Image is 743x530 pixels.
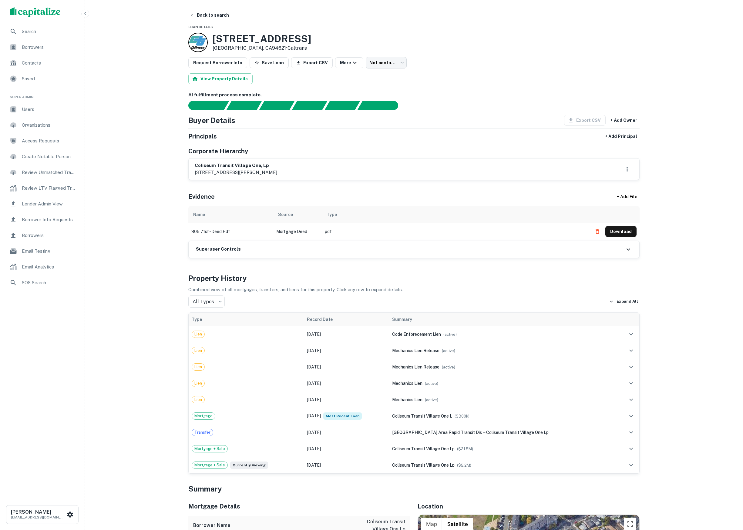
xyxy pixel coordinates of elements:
button: View Property Details [188,73,253,84]
a: Create Notable Person [5,149,80,164]
th: Type [189,313,304,326]
button: Request Borrower Info [188,57,247,68]
span: Currently viewing [230,462,268,469]
h4: Buyer Details [188,115,235,126]
span: ($ 21.5M ) [457,447,473,451]
td: [DATE] [304,392,389,408]
p: Combined view of all mortgages, transfers, and liens for this property. Click any row to expand d... [188,286,640,293]
img: capitalize-logo.png [10,7,61,17]
h5: Evidence [188,192,215,201]
span: Email Testing [22,248,76,255]
span: Lender Admin View [22,200,76,208]
a: Organizations [5,118,80,132]
span: code enforecement lien [392,332,441,337]
span: Lien [192,348,204,354]
p: [STREET_ADDRESS][PERSON_NAME] [195,169,277,176]
h6: [PERSON_NAME] [11,510,66,515]
a: Email Analytics [5,260,80,274]
span: Users [22,106,76,113]
th: Source [273,206,322,223]
h5: Corporate Hierarchy [188,147,248,156]
span: [GEOGRAPHIC_DATA] area rapid transit dis [392,430,482,435]
a: Users [5,102,80,117]
div: Sending borrower request to AI... [181,101,227,110]
span: Mortgage + Sale [192,462,227,468]
span: coliseum transit village one lp [392,446,455,451]
h6: Borrower Name [193,522,230,529]
button: expand row [626,362,636,372]
button: expand row [626,378,636,388]
span: coliseum transit village one lp [392,463,455,468]
td: [DATE] [304,408,389,424]
h5: Location [418,502,640,511]
span: ( active ) [425,381,438,386]
span: Borrowers [22,44,76,51]
iframe: Chat Widget [713,482,743,511]
span: Lien [192,364,204,370]
button: expand row [626,460,636,470]
span: Email Analytics [22,263,76,271]
div: Borrowers [5,40,80,55]
a: Review LTV Flagged Transactions [5,181,80,195]
span: ( active ) [442,348,455,353]
div: Principals found, AI now looking for contact information... [292,101,327,110]
span: Borrowers [22,232,76,239]
a: Borrowers [5,228,80,243]
button: Show street map [421,518,442,530]
td: Mortgage Deed [273,223,322,240]
button: expand row [626,345,636,356]
a: Borrower Info Requests [5,212,80,227]
div: SOS Search [5,275,80,290]
span: ($ 300k ) [455,414,469,418]
div: Documents found, AI parsing details... [259,101,294,110]
a: Caltrans [287,45,307,51]
td: [DATE] [304,457,389,473]
span: mechanics lien [392,381,422,386]
th: Type [322,206,589,223]
td: pdf [322,223,589,240]
button: Download [605,226,637,237]
span: Review Unmatched Transactions [22,169,76,176]
span: Transfer [192,429,213,435]
span: mechanics lien [392,397,422,402]
p: [GEOGRAPHIC_DATA], CA94621 • [213,45,311,52]
a: Contacts [5,56,80,70]
a: Lender Admin View [5,197,80,211]
button: Export CSV [291,57,333,68]
div: AI fulfillment process complete. [358,101,405,110]
div: Review Unmatched Transactions [5,165,80,180]
span: ($ 5.2M ) [457,463,471,468]
button: + Add Principal [603,131,640,142]
th: Summary [389,313,616,326]
td: [DATE] [304,342,389,359]
span: Borrower Info Requests [22,216,76,223]
h3: [STREET_ADDRESS] [213,33,311,45]
button: Save Loan [250,57,289,68]
div: Type [327,211,337,218]
h4: Summary [188,483,640,494]
button: expand row [626,329,636,339]
button: Expand All [608,297,640,306]
a: Email Testing [5,244,80,258]
span: coliseum transit village one l [392,414,452,418]
div: Name [193,211,205,218]
span: Create Notable Person [22,153,76,160]
div: Your request is received and processing... [226,101,262,110]
div: + Add File [606,192,648,202]
span: Mortgage [192,413,215,419]
th: Record Date [304,313,389,326]
span: Organizations [22,122,76,129]
div: Principals found, still searching for contact information. This may take time... [324,101,360,110]
a: Saved [5,72,80,86]
div: Not contacted [366,57,407,68]
div: → [392,429,613,436]
td: [DATE] [304,441,389,457]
